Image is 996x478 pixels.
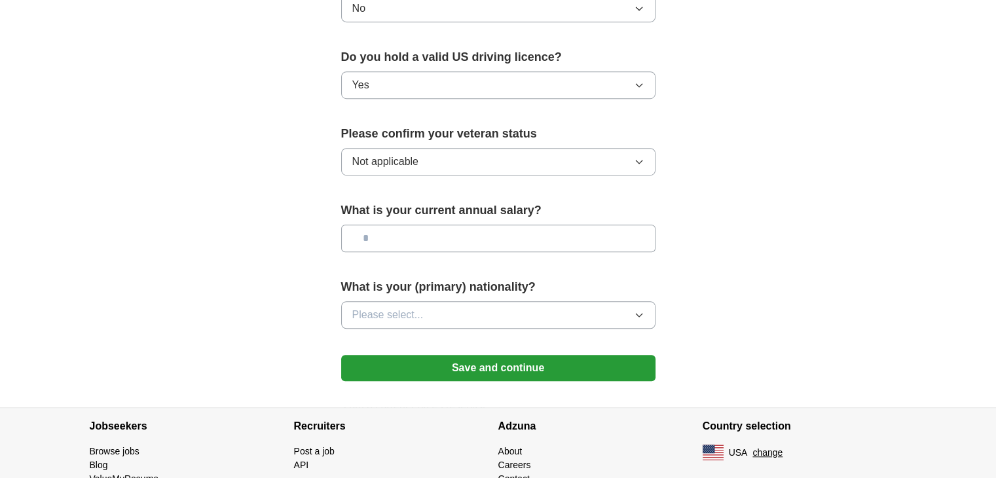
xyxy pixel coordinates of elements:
[729,446,748,460] span: USA
[341,278,655,296] label: What is your (primary) nationality?
[341,202,655,219] label: What is your current annual salary?
[341,148,655,175] button: Not applicable
[752,446,783,460] button: change
[341,301,655,329] button: Please select...
[294,446,335,456] a: Post a job
[498,446,523,456] a: About
[352,307,424,323] span: Please select...
[703,445,724,460] img: US flag
[341,355,655,381] button: Save and continue
[352,77,369,93] span: Yes
[90,460,108,470] a: Blog
[352,1,365,16] span: No
[341,48,655,66] label: Do you hold a valid US driving licence?
[90,446,139,456] a: Browse jobs
[703,408,907,445] h4: Country selection
[341,125,655,143] label: Please confirm your veteran status
[352,154,418,170] span: Not applicable
[341,71,655,99] button: Yes
[294,460,309,470] a: API
[498,460,531,470] a: Careers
